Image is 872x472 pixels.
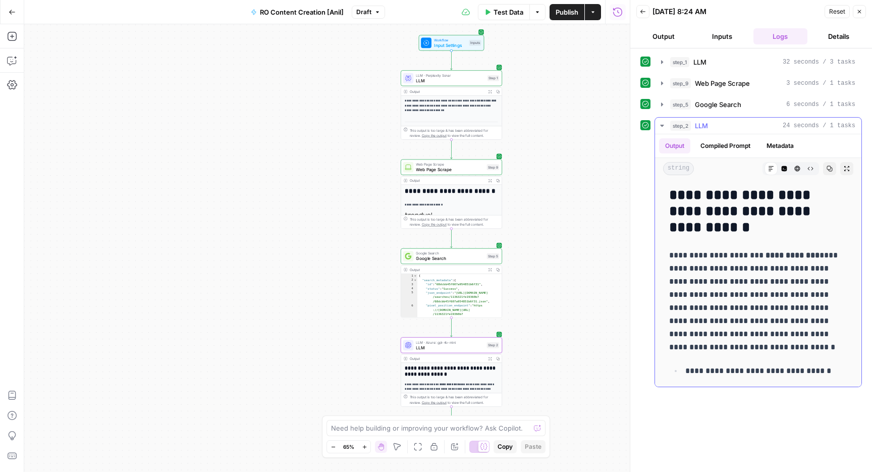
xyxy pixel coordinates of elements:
span: step_5 [670,99,691,110]
span: Draft [356,8,371,17]
span: Publish [556,7,578,17]
div: Inputs [469,40,481,46]
button: Output [636,28,691,44]
button: Copy [494,440,517,453]
g: Edge from step_9 to step_5 [451,229,453,248]
div: 6 [401,303,417,325]
button: RO Content Creation [Anil] [245,4,350,20]
span: Copy the output [422,223,447,227]
button: Compiled Prompt [694,138,756,153]
div: 2 [401,278,417,282]
span: Reset [829,7,845,16]
span: LLM [695,121,708,131]
span: Web Page Scrape [695,78,750,88]
span: step_2 [670,121,691,131]
span: 3 seconds / 1 tasks [786,79,855,88]
div: Output [410,267,484,272]
g: Edge from start to step_1 [451,50,453,70]
span: step_9 [670,78,691,88]
div: Output [410,178,484,183]
div: Output [410,356,484,361]
div: Step 5 [487,253,500,259]
div: Step 9 [487,164,500,170]
span: 65% [343,443,354,451]
span: Google Search [416,250,484,255]
span: 24 seconds / 1 tasks [783,121,855,130]
div: This output is too large & has been abbreviated for review. to view the full content. [410,128,500,138]
span: RO Content Creation [Anil] [260,7,344,17]
span: Copy the output [422,133,447,137]
button: Publish [550,4,584,20]
button: Output [659,138,690,153]
div: 5 [401,291,417,303]
div: This output is too large & has been abbreviated for review. to view the full content. [410,395,500,405]
span: string [663,162,694,175]
span: LLM [416,344,484,351]
div: This output is too large & has been abbreviated for review. to view the full content. [410,217,500,227]
button: 6 seconds / 1 tasks [655,96,861,113]
div: 4 [401,287,417,291]
span: Input Settings [434,42,466,48]
span: Paste [525,442,541,451]
span: Google Search [695,99,741,110]
button: Paste [521,440,546,453]
div: Output [410,89,484,94]
div: Step 2 [487,342,500,348]
span: 6 seconds / 1 tasks [786,100,855,109]
span: Copy the output [422,400,447,404]
span: Google Search [416,255,484,262]
button: Metadata [760,138,800,153]
span: Toggle code folding, rows 1 through 660 [413,274,417,278]
div: Step 1 [487,75,499,81]
span: Test Data [494,7,523,17]
g: Edge from step_5 to step_2 [451,318,453,337]
button: Logs [753,28,808,44]
span: LLM · Perplexity Sonar [416,73,484,78]
button: Test Data [478,4,529,20]
span: Workflow [434,37,466,42]
span: Web Page Scrape [416,166,484,173]
span: step_1 [670,57,689,67]
button: Details [811,28,866,44]
button: Reset [825,5,850,18]
div: 3 [401,282,417,286]
div: 1 [401,274,417,278]
button: 32 seconds / 3 tasks [655,54,861,70]
button: Draft [352,6,385,19]
div: Google SearchGoogle SearchStep 5Output{ "search_metadata":{ "id":"68dcbb45f607a954851b6f31", "sta... [401,248,502,318]
g: Edge from step_1 to step_9 [451,140,453,159]
span: LLM [693,57,706,67]
button: 3 seconds / 1 tasks [655,75,861,91]
span: 32 seconds / 3 tasks [783,58,855,67]
span: Toggle code folding, rows 2 through 12 [413,278,417,282]
div: WorkflowInput SettingsInputs [401,35,502,50]
span: Web Page Scrape [416,162,484,167]
span: Copy [498,442,513,451]
span: LLM · Azure: gpt-4o-mini [416,340,484,345]
span: LLM [416,77,484,84]
button: Inputs [695,28,749,44]
button: 24 seconds / 1 tasks [655,118,861,134]
div: 24 seconds / 1 tasks [655,134,861,387]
